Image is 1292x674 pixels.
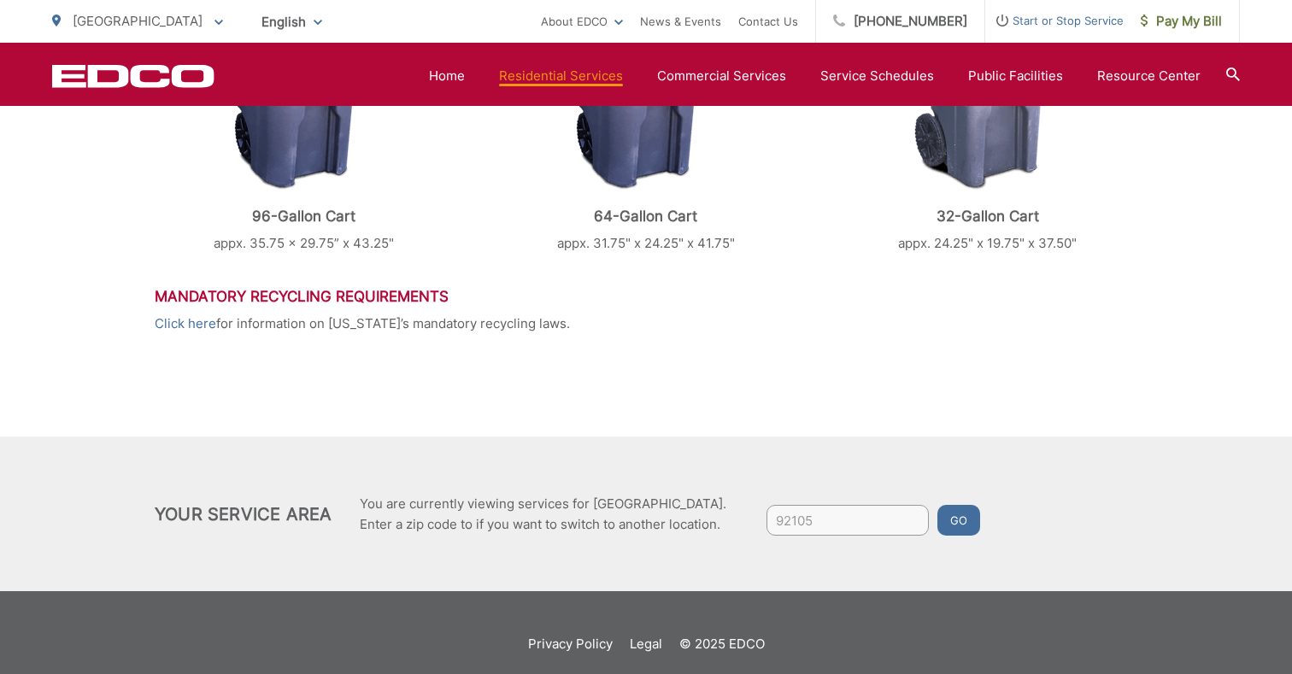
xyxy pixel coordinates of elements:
[155,314,1137,334] p: for information on [US_STATE]’s mandatory recycling laws.
[838,208,1137,225] p: 32-Gallon Cart
[52,64,214,88] a: EDCD logo. Return to the homepage.
[155,288,1137,305] h3: Mandatory Recycling Requirements
[630,634,662,654] a: Legal
[820,66,934,86] a: Service Schedules
[155,208,454,225] p: 96-Gallon Cart
[496,208,796,225] p: 64-Gallon Cart
[155,233,454,254] p: appx. 35.75 x 29.75” x 43.25"
[766,505,929,536] input: Enter zip code
[249,7,335,37] span: English
[360,494,726,535] p: You are currently viewing services for [GEOGRAPHIC_DATA]. Enter a zip code to if you want to swit...
[968,66,1063,86] a: Public Facilities
[640,11,721,32] a: News & Events
[73,13,203,29] span: [GEOGRAPHIC_DATA]
[155,504,332,525] h2: Your Service Area
[1141,11,1222,32] span: Pay My Bill
[528,634,613,654] a: Privacy Policy
[679,634,765,654] p: © 2025 EDCO
[499,66,623,86] a: Residential Services
[155,314,216,334] a: Click here
[429,66,465,86] a: Home
[657,66,786,86] a: Commercial Services
[496,233,796,254] p: appx. 31.75" x 24.25" x 41.75"
[738,11,798,32] a: Contact Us
[1097,66,1201,86] a: Resource Center
[838,233,1137,254] p: appx. 24.25" x 19.75" x 37.50"
[937,505,980,536] button: Go
[541,11,623,32] a: About EDCO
